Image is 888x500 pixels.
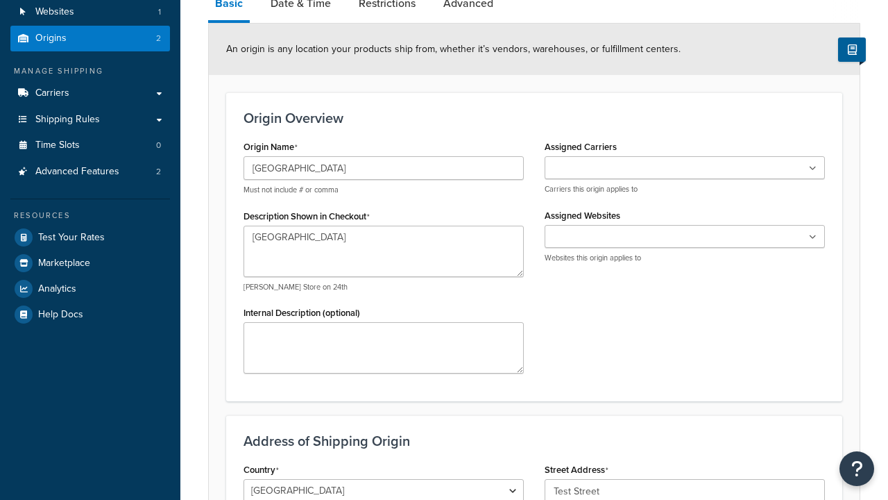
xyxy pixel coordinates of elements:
[35,114,100,126] span: Shipping Rules
[38,283,76,295] span: Analytics
[10,225,170,250] a: Test Your Rates
[545,210,620,221] label: Assigned Websites
[38,258,90,269] span: Marketplace
[156,33,161,44] span: 2
[10,159,170,185] a: Advanced Features2
[839,451,874,486] button: Open Resource Center
[244,465,279,476] label: Country
[35,33,67,44] span: Origins
[35,6,74,18] span: Websites
[10,81,170,106] a: Carriers
[10,276,170,301] a: Analytics
[244,211,370,222] label: Description Shown in Checkout
[545,465,608,476] label: Street Address
[156,166,161,178] span: 2
[10,133,170,158] a: Time Slots0
[38,309,83,321] span: Help Docs
[10,251,170,276] a: Marketplace
[838,37,866,62] button: Show Help Docs
[244,110,825,126] h3: Origin Overview
[38,232,105,244] span: Test Your Rates
[226,42,681,56] span: An origin is any location your products ship from, whether it’s vendors, warehouses, or fulfillme...
[244,308,360,318] label: Internal Description (optional)
[35,140,80,151] span: Time Slots
[35,166,119,178] span: Advanced Features
[10,210,170,222] div: Resources
[10,26,170,51] li: Origins
[10,107,170,133] a: Shipping Rules
[10,26,170,51] a: Origins2
[244,433,825,449] h3: Address of Shipping Origin
[158,6,161,18] span: 1
[35,87,69,99] span: Carriers
[244,185,524,195] p: Must not include # or comma
[156,140,161,151] span: 0
[545,253,825,263] p: Websites this origin applies to
[10,302,170,327] a: Help Docs
[545,142,617,152] label: Assigned Carriers
[10,65,170,77] div: Manage Shipping
[10,159,170,185] li: Advanced Features
[545,184,825,194] p: Carriers this origin applies to
[244,142,298,153] label: Origin Name
[10,133,170,158] li: Time Slots
[244,282,524,292] p: [PERSON_NAME] Store on 24th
